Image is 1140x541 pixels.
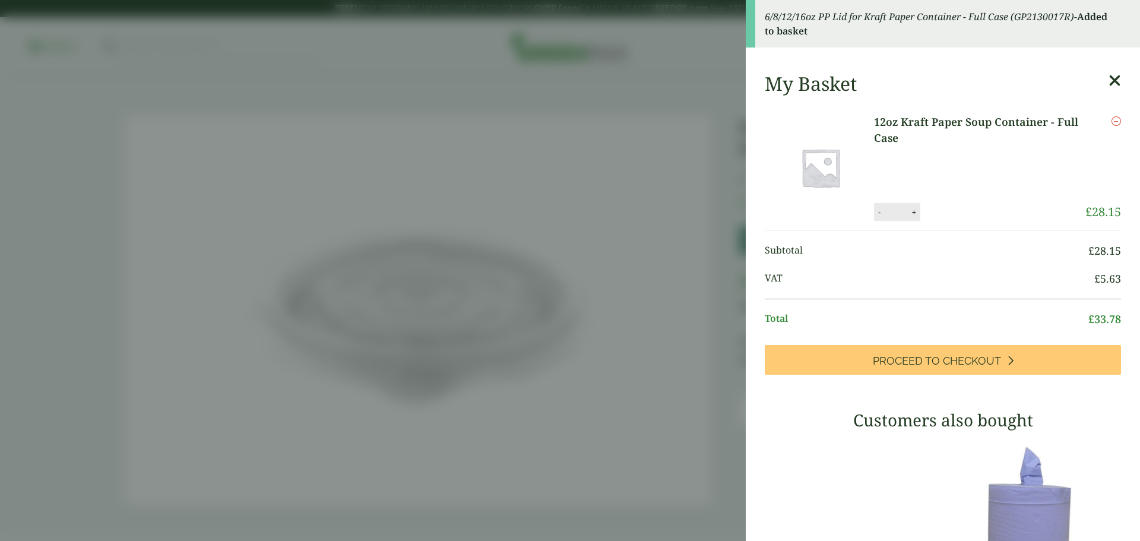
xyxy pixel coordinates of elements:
[765,311,1088,327] span: Total
[1088,312,1094,326] span: £
[765,72,857,95] h2: My Basket
[1085,204,1121,220] bdi: 28.15
[874,114,1085,146] a: 12oz Kraft Paper Soup Container - Full Case
[767,114,874,221] img: Placeholder
[765,345,1121,375] a: Proceed to Checkout
[1088,243,1121,258] bdi: 28.15
[873,355,1001,368] span: Proceed to Checkout
[765,271,1094,287] span: VAT
[1094,271,1121,286] bdi: 5.63
[1088,312,1121,326] bdi: 33.78
[1094,271,1100,286] span: £
[1111,114,1121,128] a: Remove this item
[765,10,1074,23] em: 6/8/12/16oz PP Lid for Kraft Paper Container - Full Case (GP2130017R)
[1088,243,1094,258] span: £
[1085,204,1092,220] span: £
[875,207,884,217] button: -
[765,410,1121,431] h3: Customers also bought
[765,243,1088,259] span: Subtotal
[908,207,920,217] button: +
